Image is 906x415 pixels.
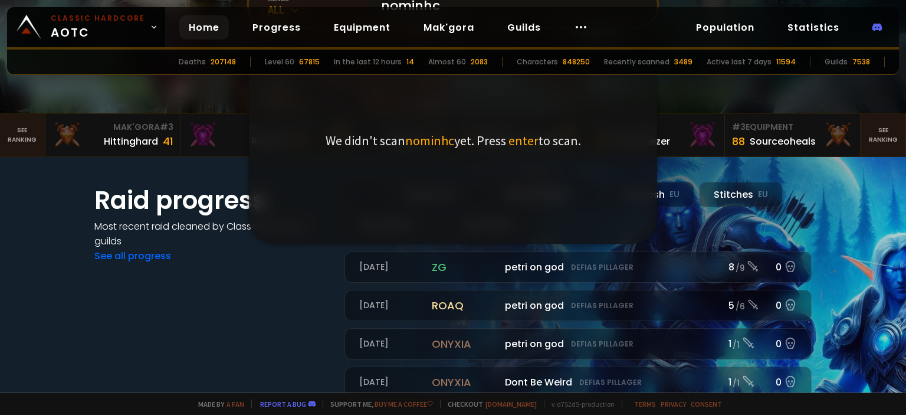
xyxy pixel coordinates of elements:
span: # 3 [160,121,173,133]
small: EU [669,189,679,201]
a: Progress [243,15,310,40]
div: 11594 [776,57,796,67]
div: 88 [732,133,745,149]
span: AOTC [51,13,145,41]
span: enter [508,132,539,149]
a: Mak'Gora#2Rivench100 [181,114,317,156]
a: [DATE]roaqpetri on godDefias Pillager5 /60 [344,290,812,321]
a: Terms [634,400,656,409]
small: EU [758,189,768,201]
h4: Most recent raid cleaned by Classic Hardcore guilds [94,219,330,249]
span: nominhc [405,132,454,149]
a: Consent [691,400,722,409]
a: [DATE]onyxiapetri on godDefias Pillager1 /10 [344,328,812,360]
div: Sourceoheals [750,134,816,149]
small: Classic Hardcore [51,13,145,24]
a: Mak'Gora#3Hittinghard41 [45,114,181,156]
a: a fan [226,400,244,409]
div: 14 [406,57,414,67]
div: 207148 [211,57,236,67]
a: Home [179,15,229,40]
div: Stitches [699,182,783,207]
div: 3489 [674,57,692,67]
div: Mak'Gora [52,121,173,133]
h1: Raid progress [94,182,330,219]
a: Mak'gora [414,15,484,40]
div: 67815 [299,57,320,67]
div: Characters [517,57,558,67]
a: Statistics [778,15,849,40]
div: 7538 [852,57,870,67]
a: [DATE]onyxiaDont Be WeirdDefias Pillager1 /10 [344,367,812,398]
div: Recently scanned [604,57,669,67]
a: Buy me a coffee [375,400,433,409]
a: Report a bug [260,400,306,409]
a: Population [687,15,764,40]
div: Equipment [732,121,853,133]
a: [DATE]zgpetri on godDefias Pillager8 /90 [344,251,812,283]
div: Level 60 [265,57,294,67]
div: Guilds [825,57,848,67]
div: In the last 12 hours [334,57,402,67]
div: 2083 [471,57,488,67]
a: See all progress [94,249,171,263]
a: Privacy [661,400,686,409]
div: Almost 60 [428,57,466,67]
div: Mak'Gora [188,121,309,133]
div: All [268,3,367,17]
a: Guilds [498,15,550,40]
span: Support me, [323,400,433,409]
a: Classic HardcoreAOTC [7,7,165,47]
a: Equipment [324,15,400,40]
a: Seeranking [861,114,906,156]
span: Checkout [440,400,537,409]
a: #3Equipment88Sourceoheals [725,114,861,156]
span: # 3 [732,121,746,133]
span: Made by [191,400,244,409]
div: 848250 [563,57,590,67]
div: Active last 7 days [707,57,772,67]
a: [DOMAIN_NAME] [485,400,537,409]
div: 41 [163,133,173,149]
div: Deaths [179,57,206,67]
div: Hittinghard [104,134,158,149]
span: v. d752d5 - production [544,400,615,409]
p: We didn't scan yet. Press to scan. [326,132,581,149]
